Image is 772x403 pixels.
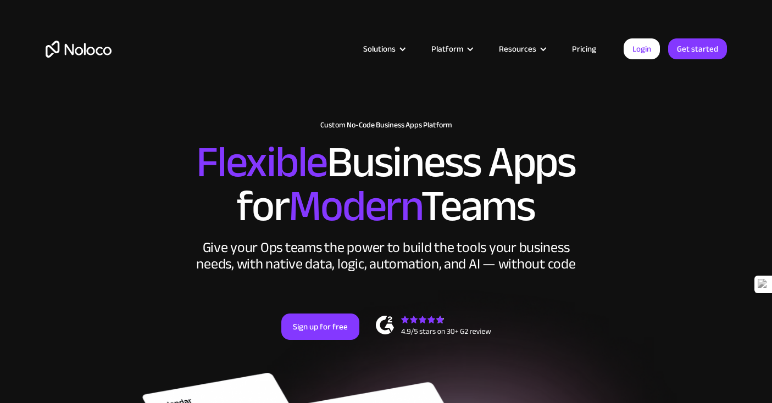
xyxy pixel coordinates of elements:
h1: Custom No-Code Business Apps Platform [46,121,727,130]
a: Login [624,38,660,59]
div: Solutions [363,42,396,56]
div: Platform [418,42,485,56]
span: Flexible [196,121,327,203]
a: Sign up for free [281,314,359,340]
a: Get started [668,38,727,59]
div: Solutions [349,42,418,56]
span: Modern [288,165,421,247]
div: Give your Ops teams the power to build the tools your business needs, with native data, logic, au... [194,239,579,272]
h2: Business Apps for Teams [46,141,727,228]
a: home [46,41,112,58]
div: Platform [431,42,463,56]
div: Resources [499,42,536,56]
a: Pricing [558,42,610,56]
div: Resources [485,42,558,56]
